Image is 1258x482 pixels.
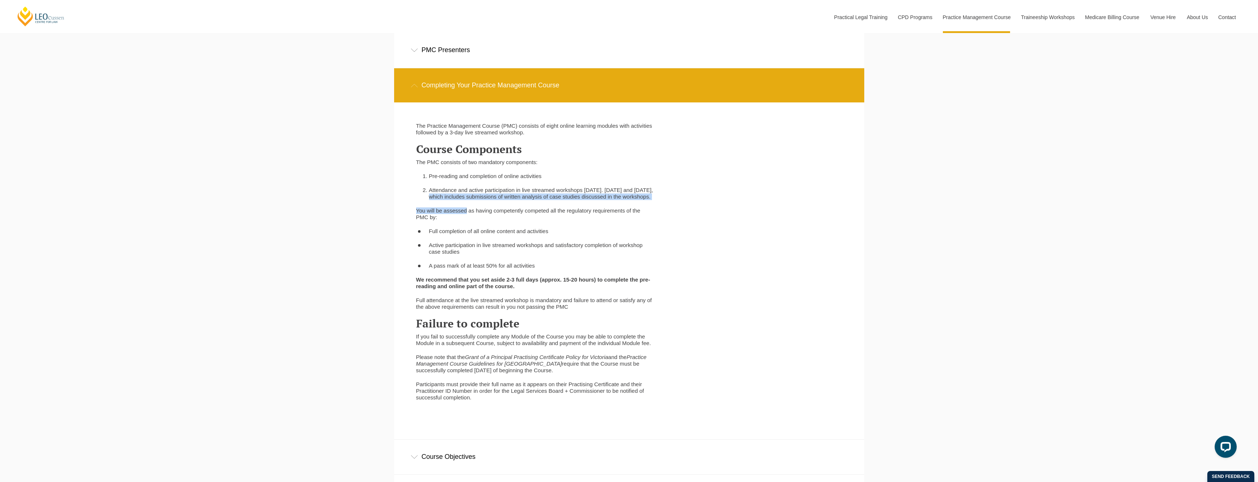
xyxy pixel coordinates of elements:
[1016,1,1079,33] a: Traineeship Workshops
[429,228,654,235] li: Full completion of all online content and activities
[416,123,654,136] p: The Practice Management Course (PMC) consists of eight online learning modules with activities fo...
[416,318,654,330] h3: Failure to complete
[416,381,654,401] p: Participants must provide their full name as it appears on their Practising Certificate and their...
[394,33,864,67] div: PMC Presenters
[416,143,654,155] h3: Course Components
[17,6,65,27] a: [PERSON_NAME] Centre for Law
[892,1,937,33] a: CPD Programs
[937,1,1016,33] a: Practice Management Course
[829,1,893,33] a: Practical Legal Training
[1079,1,1145,33] a: Medicare Billing Course
[394,440,864,474] div: Course Objectives
[1181,1,1213,33] a: About Us
[429,262,654,269] li: A pass mark of at least 50% for all activities
[416,159,654,166] p: The PMC consists of two mandatory components:
[1209,433,1240,464] iframe: LiveChat chat widget
[416,354,654,374] p: Please note that the and the require that the Course must be successfully completed [DATE] of beg...
[429,173,654,180] li: Pre-reading and completion of online activities
[1213,1,1241,33] a: Contact
[429,187,654,200] li: Attendance and active participation in live streamed workshops [DATE]. [DATE] and [DATE], which i...
[416,354,647,367] i: Practice Management Course Guidelines for [GEOGRAPHIC_DATA]
[416,333,654,347] p: If you fail to successfully complete any Module of the Course you may be able to complete the Mod...
[429,242,654,255] li: Active participation in live streamed workshops and satisfactory completion of workshop case studies
[416,276,650,289] strong: We recommend that you set aside 2-3 full days (approx. 15-20 hours) to complete the pre-reading a...
[1145,1,1181,33] a: Venue Hire
[416,207,654,221] p: You will be assessed as having competently competed all the regulatory requirements of the PMC by:
[465,354,608,360] i: Grant of a Principal Practising Certificate Policy for Victoria
[416,297,654,310] p: Full attendance at the live streamed workshop is mandatory and failure to attend or satisfy any o...
[394,68,864,102] div: Completing Your Practice Management Course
